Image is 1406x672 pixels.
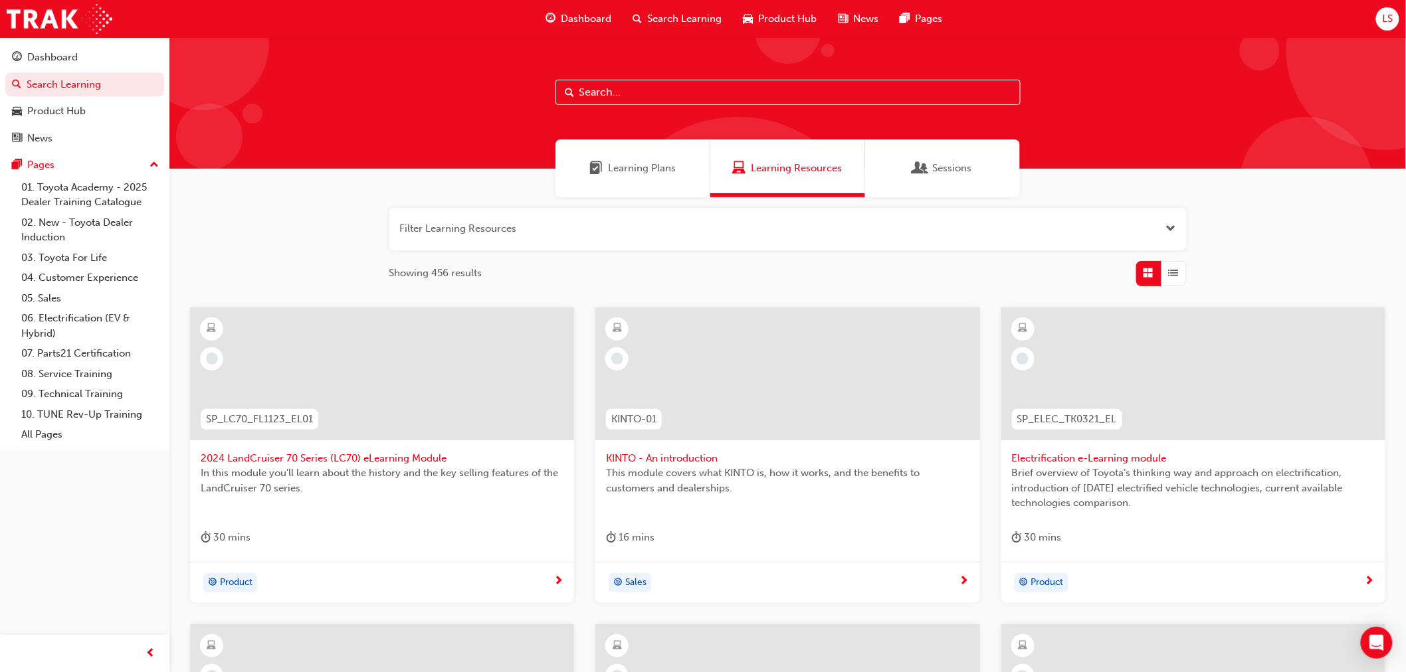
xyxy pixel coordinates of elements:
span: Product [1031,575,1064,590]
button: Pages [5,153,164,177]
span: learningRecordVerb_NONE-icon [611,353,623,365]
a: SessionsSessions [865,139,1020,197]
span: KINTO - An introduction [606,451,969,466]
span: learningResourceType_ELEARNING-icon [613,637,622,655]
a: Dashboard [5,45,164,70]
span: learningResourceType_ELEARNING-icon [207,637,217,655]
span: Sessions [914,161,927,176]
a: KINTO-01KINTO - An introductionThis module covers what KINTO is, how it works, and the benefits t... [595,307,979,604]
a: 07. Parts21 Certification [16,343,164,364]
a: Learning PlansLearning Plans [555,139,710,197]
span: learningResourceType_ELEARNING-icon [207,320,217,337]
span: guage-icon [12,52,22,64]
span: pages-icon [12,159,22,171]
span: next-icon [553,576,563,588]
span: Learning Resources [733,161,746,176]
span: guage-icon [546,11,556,27]
div: Dashboard [27,50,78,65]
div: Open Intercom Messenger [1361,627,1393,659]
span: Grid [1144,266,1154,281]
a: Search Learning [5,72,164,97]
a: SP_LC70_FL1123_EL012024 LandCruiser 70 Series (LC70) eLearning ModuleIn this module you'll learn ... [190,307,574,604]
a: Learning ResourcesLearning Resources [710,139,865,197]
span: duration-icon [606,529,616,546]
span: pages-icon [900,11,910,27]
span: next-icon [959,576,969,588]
span: Search Learning [648,11,722,27]
span: Learning Plans [608,161,676,176]
span: List [1169,266,1179,281]
div: 30 mins [201,529,251,546]
span: Sessions [932,161,971,176]
span: target-icon [1019,574,1029,592]
span: Sales [625,575,647,590]
span: Product [220,575,252,590]
a: 06. Electrification (EV & Hybrid) [16,308,164,343]
div: 30 mins [1012,529,1062,546]
span: KINTO-01 [611,412,656,427]
span: prev-icon [146,645,156,662]
span: This module covers what KINTO is, how it works, and the benefits to customers and dealerships. [606,465,969,495]
span: car-icon [744,11,753,27]
button: LS [1376,7,1399,31]
a: 02. New - Toyota Dealer Induction [16,212,164,248]
a: news-iconNews [828,5,890,33]
a: guage-iconDashboard [536,5,623,33]
span: search-icon [12,79,21,91]
span: learningResourceType_ELEARNING-icon [1018,637,1027,655]
a: SP_ELEC_TK0321_ELElectrification e-Learning moduleBrief overview of Toyota’s thinking way and app... [1001,307,1385,604]
span: car-icon [12,106,22,118]
a: 03. Toyota For Life [16,248,164,268]
span: news-icon [12,133,22,145]
span: SP_ELEC_TK0321_EL [1017,412,1117,427]
div: Product Hub [27,104,86,119]
span: Pages [916,11,943,27]
span: target-icon [208,574,217,592]
span: next-icon [1365,576,1375,588]
span: news-icon [839,11,849,27]
a: car-iconProduct Hub [733,5,828,33]
a: 10. TUNE Rev-Up Training [16,404,164,425]
span: Product Hub [759,11,817,27]
div: 16 mins [606,529,654,546]
a: 01. Toyota Academy - 2025 Dealer Training Catalogue [16,177,164,212]
a: 08. Service Training [16,364,164,384]
a: News [5,126,164,151]
span: SP_LC70_FL1123_EL01 [206,412,313,427]
button: DashboardSearch LearningProduct HubNews [5,42,164,153]
a: 09. Technical Training [16,384,164,404]
span: Learning Plans [589,161,603,176]
span: LS [1382,11,1393,27]
a: 05. Sales [16,288,164,309]
span: target-icon [613,574,623,592]
span: learningResourceType_ELEARNING-icon [1018,320,1027,337]
span: up-icon [150,157,159,174]
a: All Pages [16,424,164,445]
span: Learning Resources [752,161,843,176]
a: pages-iconPages [890,5,954,33]
span: search-icon [633,11,643,27]
span: learningRecordVerb_NONE-icon [1017,353,1029,365]
span: duration-icon [1012,529,1022,546]
input: Search... [555,80,1021,105]
div: Pages [27,157,54,173]
span: Brief overview of Toyota’s thinking way and approach on electrification, introduction of [DATE] e... [1012,465,1375,511]
span: Dashboard [561,11,612,27]
span: Search [565,85,575,100]
span: News [854,11,879,27]
a: 04. Customer Experience [16,268,164,288]
a: search-iconSearch Learning [623,5,733,33]
img: Trak [7,4,112,34]
span: learningResourceType_ELEARNING-icon [613,320,622,337]
button: Open the filter [1166,221,1176,236]
span: learningRecordVerb_NONE-icon [206,353,218,365]
span: In this module you'll learn about the history and the key selling features of the LandCruiser 70 ... [201,465,563,495]
a: Product Hub [5,99,164,124]
span: Electrification e-Learning module [1012,451,1375,466]
span: Showing 456 results [389,266,482,281]
span: 2024 LandCruiser 70 Series (LC70) eLearning Module [201,451,563,466]
span: duration-icon [201,529,211,546]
